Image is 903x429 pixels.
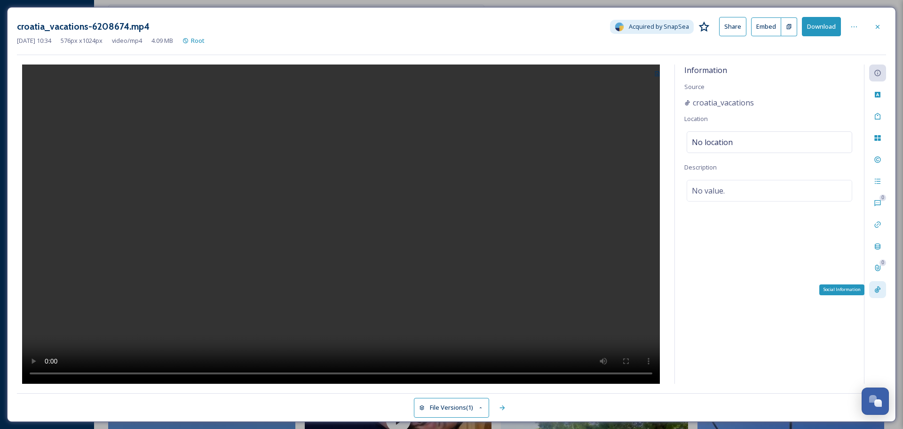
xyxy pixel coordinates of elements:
[819,284,864,295] div: Social Information
[684,82,705,91] span: Source
[629,22,689,31] span: Acquired by SnapSea
[684,114,708,123] span: Location
[692,185,725,196] span: No value.
[684,163,717,171] span: Description
[17,20,150,33] h3: croatia_vacations-6208674.mp4
[684,65,727,75] span: Information
[719,17,746,36] button: Share
[862,388,889,415] button: Open Chat
[414,398,489,417] button: File Versions(1)
[879,259,886,266] div: 0
[61,36,103,45] span: 576 px x 1024 px
[615,22,624,32] img: snapsea-logo.png
[151,36,173,45] span: 4.09 MB
[751,17,781,36] button: Embed
[802,17,841,36] button: Download
[692,137,733,148] span: No location
[684,97,754,108] a: croatia_vacations
[879,194,886,201] div: 0
[17,36,51,45] span: [DATE] 10:34
[191,36,205,45] span: Root
[112,36,142,45] span: video/mp4
[693,97,754,108] span: croatia_vacations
